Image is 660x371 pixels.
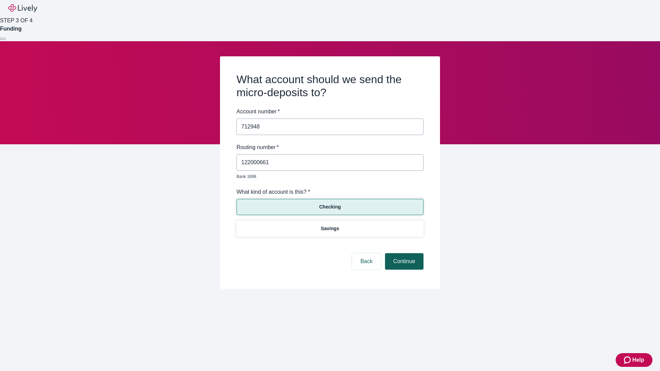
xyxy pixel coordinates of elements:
p: Bank 1898 [236,173,419,180]
label: What kind of account is this? * [236,188,310,196]
label: Routing number [236,143,279,151]
p: Savings [321,225,339,232]
span: Help [632,356,644,364]
button: Checking [236,199,423,215]
button: Continue [385,253,423,270]
p: Checking [319,203,341,211]
button: Savings [236,221,423,237]
label: Account number [236,108,280,116]
button: Zendesk support iconHelp [616,353,652,367]
img: Lively [8,4,37,12]
svg: Zendesk support icon [624,356,632,364]
h2: What account should we send the micro-deposits to? [236,73,423,99]
button: Back [352,253,381,270]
